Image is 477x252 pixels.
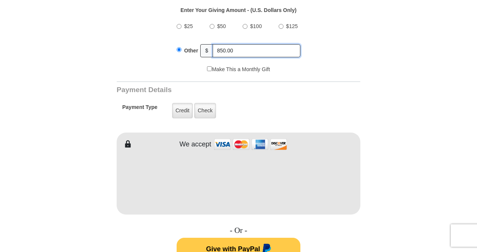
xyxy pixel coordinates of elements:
span: Other [184,48,198,54]
input: Make This a Monthly Gift [207,66,212,71]
h5: Payment Type [122,104,157,114]
span: $50 [217,23,226,29]
h4: We accept [180,140,211,149]
strong: Enter Your Giving Amount - (U.S. Dollars Only) [180,7,296,13]
h3: Payment Details [117,86,308,94]
span: $ [200,44,213,57]
label: Make This a Monthly Gift [207,66,270,73]
h4: - Or - [117,226,360,235]
label: Credit [172,103,193,118]
label: Check [194,103,216,118]
input: Other Amount [213,44,300,57]
img: credit cards accepted [213,136,288,152]
span: $25 [184,23,193,29]
span: $125 [286,23,298,29]
span: $100 [250,23,262,29]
